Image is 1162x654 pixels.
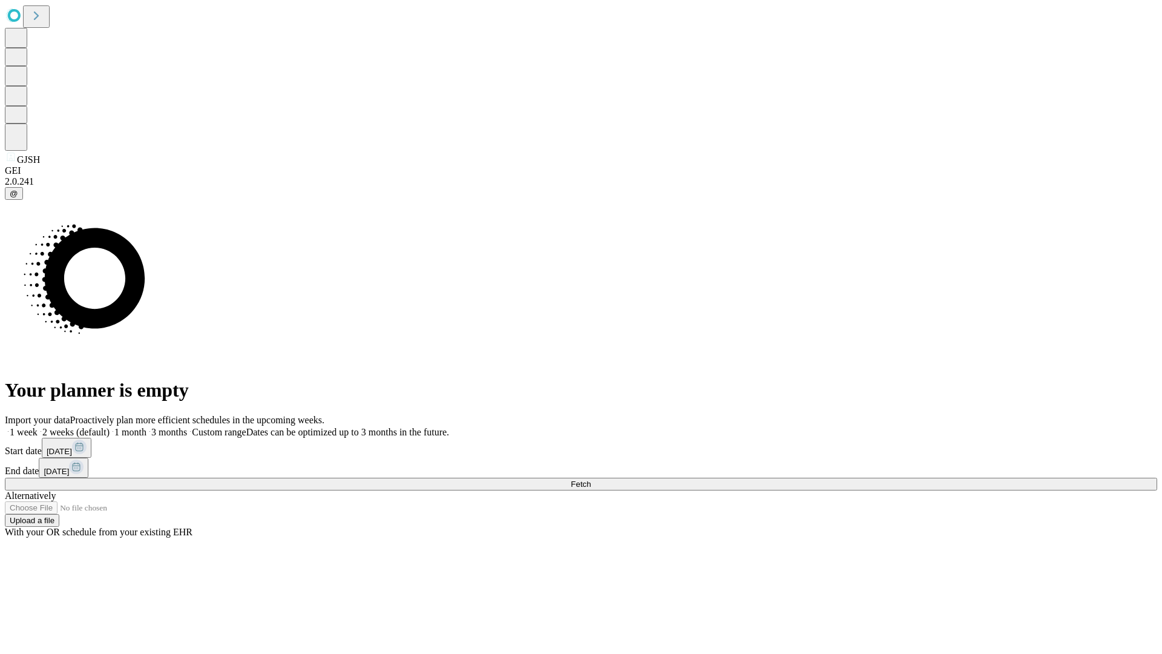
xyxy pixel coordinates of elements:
span: Import your data [5,415,70,425]
span: GJSH [17,154,40,165]
span: 2 weeks (default) [42,427,110,437]
span: [DATE] [47,447,72,456]
span: Alternatively [5,490,56,501]
span: Dates can be optimized up to 3 months in the future. [246,427,449,437]
button: [DATE] [39,458,88,478]
button: Upload a file [5,514,59,527]
span: Custom range [192,427,246,437]
button: @ [5,187,23,200]
div: 2.0.241 [5,176,1157,187]
span: [DATE] [44,467,69,476]
div: End date [5,458,1157,478]
span: 1 month [114,427,146,437]
button: [DATE] [42,438,91,458]
button: Fetch [5,478,1157,490]
div: GEI [5,165,1157,176]
span: 1 week [10,427,38,437]
span: Fetch [571,480,591,489]
div: Start date [5,438,1157,458]
span: Proactively plan more efficient schedules in the upcoming weeks. [70,415,324,425]
span: With your OR schedule from your existing EHR [5,527,192,537]
h1: Your planner is empty [5,379,1157,401]
span: @ [10,189,18,198]
span: 3 months [151,427,187,437]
